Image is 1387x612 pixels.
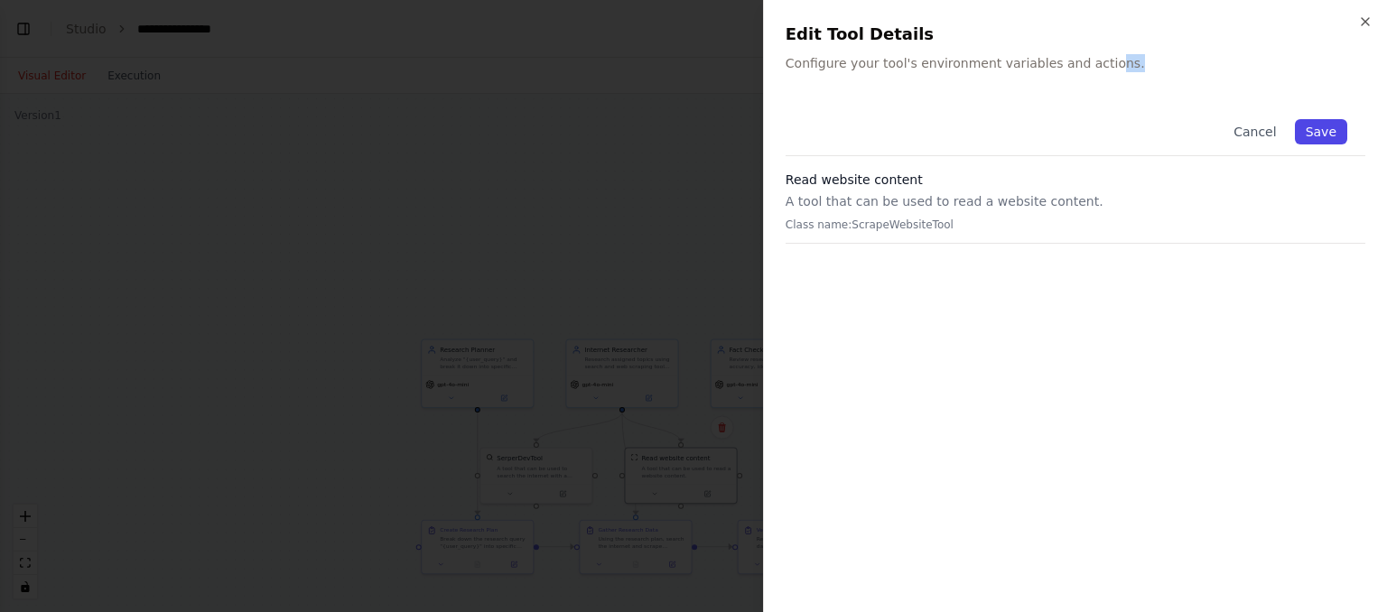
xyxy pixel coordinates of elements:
[786,192,1365,210] p: A tool that can be used to read a website content.
[1223,119,1287,144] button: Cancel
[786,171,1365,189] h3: Read website content
[786,54,1365,72] p: Configure your tool's environment variables and actions.
[786,22,1365,47] h2: Edit Tool Details
[786,218,1365,232] p: Class name: ScrapeWebsiteTool
[1295,119,1347,144] button: Save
